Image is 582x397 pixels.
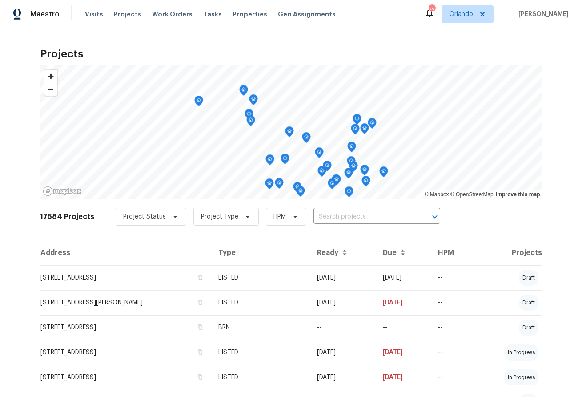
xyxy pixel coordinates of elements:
td: LISTED [211,290,309,315]
td: -- [310,315,376,340]
div: Map marker [239,85,248,99]
div: Map marker [360,165,369,178]
div: Map marker [349,161,358,175]
button: Copy Address [196,298,204,306]
div: Map marker [323,161,332,174]
td: [STREET_ADDRESS] [40,340,212,365]
a: OpenStreetMap [450,191,494,198]
div: Map marker [357,199,366,213]
input: Search projects [313,210,415,224]
th: Ready [310,240,376,265]
div: Map marker [347,156,356,170]
div: Map marker [360,123,369,137]
td: [STREET_ADDRESS] [40,315,212,340]
button: Copy Address [196,373,204,381]
button: Zoom in [44,70,57,83]
div: in progress [504,369,538,385]
div: Map marker [317,166,326,180]
div: Map marker [315,147,324,161]
div: Map marker [351,124,360,138]
span: Work Orders [152,10,193,19]
div: Map marker [265,154,274,168]
div: Map marker [281,154,289,167]
div: Map marker [347,142,356,155]
td: -- [376,315,431,340]
td: [DATE] [376,290,431,315]
h2: 17584 Projects [40,212,94,221]
div: draft [519,270,538,286]
h2: Projects [40,49,542,58]
td: [STREET_ADDRESS] [40,265,212,290]
div: Map marker [265,178,274,192]
div: Map marker [302,132,311,146]
a: Mapbox [425,191,449,198]
span: Projects [114,10,141,19]
span: Maestro [30,10,60,19]
td: [DATE] [310,365,376,390]
a: Mapbox homepage [43,186,82,196]
div: Map marker [249,94,258,108]
span: Properties [233,10,267,19]
canvas: Map [40,65,542,199]
span: HPM [273,212,286,221]
td: [DATE] [376,340,431,365]
button: Open [429,211,441,223]
td: LISTED [211,365,309,390]
td: [DATE] [310,290,376,315]
div: Map marker [246,115,255,129]
div: Map marker [328,178,337,192]
td: [DATE] [376,265,431,290]
td: [DATE] [310,265,376,290]
div: Map marker [379,166,388,180]
div: Map marker [368,118,377,132]
td: [DATE] [310,340,376,365]
div: Map marker [275,178,284,192]
th: Type [211,240,309,265]
th: HPM [431,240,475,265]
th: Address [40,240,212,265]
span: Visits [85,10,103,19]
td: -- [431,290,475,315]
div: Map marker [344,168,353,182]
td: -- [431,265,475,290]
td: -- [431,365,475,390]
div: Map marker [353,114,361,128]
td: [STREET_ADDRESS] [40,365,212,390]
button: Zoom out [44,83,57,96]
button: Copy Address [196,348,204,356]
div: in progress [504,344,538,361]
span: Project Type [201,212,238,221]
td: BRN [211,315,309,340]
span: Orlando [449,10,473,19]
span: Project Status [123,212,166,221]
div: 22 [429,5,435,14]
div: Map marker [361,176,370,190]
span: Geo Assignments [278,10,336,19]
button: Copy Address [196,323,204,331]
div: Map marker [285,126,294,140]
div: Map marker [345,186,353,200]
div: Map marker [296,186,305,200]
div: Map marker [245,109,253,123]
button: Copy Address [196,273,204,281]
div: Map marker [332,174,341,188]
div: Map marker [293,182,302,196]
td: -- [431,340,475,365]
span: [PERSON_NAME] [515,10,569,19]
td: [STREET_ADDRESS][PERSON_NAME] [40,290,212,315]
td: -- [431,315,475,340]
th: Due [376,240,431,265]
div: Map marker [194,96,203,109]
td: LISTED [211,340,309,365]
div: draft [519,295,538,311]
div: draft [519,320,538,336]
td: LISTED [211,265,309,290]
td: [DATE] [376,365,431,390]
span: Tasks [203,11,222,17]
a: Improve this map [496,191,540,198]
th: Projects [475,240,542,265]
